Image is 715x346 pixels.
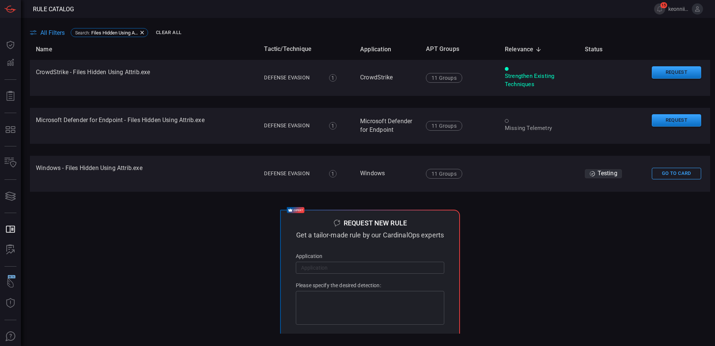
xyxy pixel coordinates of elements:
div: Request new rule [344,220,407,227]
span: Search : [75,30,90,36]
p: Application [296,254,444,259]
th: Tactic/Technique [258,39,354,60]
button: Dashboard [1,36,19,54]
button: Reports [1,87,19,105]
button: Request [652,66,701,79]
div: 1 [329,170,337,177]
td: Microsoft Defender for Endpoint [354,108,420,144]
button: Ask Us A Question [1,328,19,346]
button: ALERT ANALYSIS [1,241,19,259]
button: Request [652,114,701,127]
span: All Filters [40,29,65,36]
button: Threat Intelligence [1,294,19,312]
span: Status [585,45,612,54]
div: 11 Groups [426,73,462,83]
button: 15 [654,3,665,15]
td: Windows [354,156,420,192]
th: APT Groups [420,39,499,60]
button: Detections [1,54,19,72]
div: Get a tailor-made rule by our CardinalOps experts [296,232,444,239]
button: Go To Card [652,168,701,179]
button: Rule Catalog [1,221,19,239]
span: Application [360,45,401,54]
div: 1 [329,74,337,82]
button: All Filters [30,29,65,36]
td: CrowdStrike - Files Hidden Using Attrib.exe [30,60,258,96]
div: 11 Groups [426,169,462,179]
div: Testing [585,169,622,178]
div: 11 Groups [426,121,462,131]
button: MITRE - Detection Posture [1,121,19,139]
div: 1 [329,122,337,130]
input: Application [296,261,444,274]
td: CrowdStrike [354,60,420,96]
span: 15 [660,2,667,8]
div: Missing Telemetry [505,124,573,132]
button: Inventory [1,154,19,172]
button: Wingman [1,274,19,292]
button: Clear All [154,27,183,39]
div: Defense Evasion [264,122,321,130]
span: Name [36,45,62,54]
span: Rule Catalog [33,6,74,13]
span: Files Hidden Using Attrib.exe [91,30,138,36]
div: Search:Files Hidden Using Attrib.exe [71,28,148,37]
div: Defense Evasion [264,170,321,177]
div: Defense Evasion [264,74,321,82]
td: Microsoft Defender for Endpoint - Files Hidden Using Attrib.exe [30,108,258,144]
span: expert [294,206,303,214]
td: Windows - Files Hidden Using Attrib.exe [30,156,258,192]
p: Please specify the desired detection: [296,283,444,288]
span: Relevance [505,45,543,54]
div: Strengthen Existing Techniques [505,72,573,88]
span: keonnii.[PERSON_NAME] [668,6,689,12]
button: Cards [1,187,19,205]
